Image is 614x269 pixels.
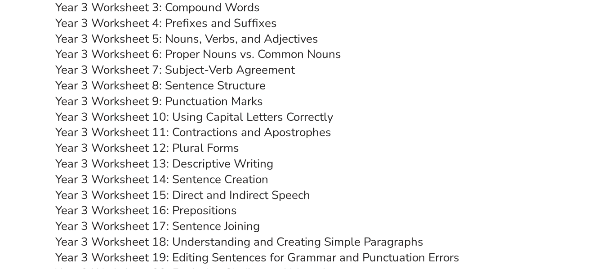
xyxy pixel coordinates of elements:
[55,234,423,250] a: Year 3 Worksheet 18: Understanding and Creating Simple Paragraphs
[55,78,266,93] a: Year 3 Worksheet 8: Sentence Structure
[55,109,333,125] a: Year 3 Worksheet 10: Using Capital Letters Correctly
[55,187,310,203] a: Year 3 Worksheet 15: Direct and Indirect Speech
[55,203,237,218] a: Year 3 Worksheet 16: Prepositions
[55,124,331,140] a: Year 3 Worksheet 11: Contractions and Apostrophes
[55,93,263,109] a: Year 3 Worksheet 9: Punctuation Marks
[55,172,268,187] a: Year 3 Worksheet 14: Sentence Creation
[55,46,341,62] a: Year 3 Worksheet 6: Proper Nouns vs. Common Nouns
[55,62,295,78] a: Year 3 Worksheet 7: Subject-Verb Agreement
[55,156,273,172] a: Year 3 Worksheet 13: Descriptive Writing
[55,250,459,265] a: Year 3 Worksheet 19: Editing Sentences for Grammar and Punctuation Errors
[55,31,318,47] a: Year 3 Worksheet 5: Nouns, Verbs, and Adjectives
[55,218,260,234] a: Year 3 Worksheet 17: Sentence Joining
[55,140,239,156] a: Year 3 Worksheet 12: Plural Forms
[465,168,614,269] iframe: Chat Widget
[55,15,277,31] a: Year 3 Worksheet 4: Prefixes and Suffixes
